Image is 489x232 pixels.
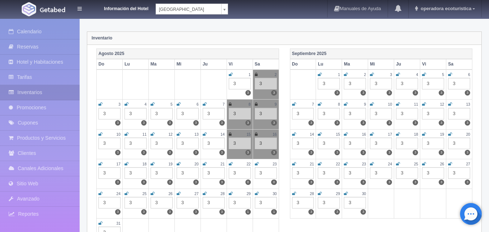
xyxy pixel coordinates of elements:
[141,120,147,126] label: 3
[122,59,148,69] th: Lu
[370,167,392,179] div: 3
[271,180,277,185] label: 0
[177,167,199,179] div: 3
[318,78,340,89] div: 3
[229,108,251,119] div: 3
[396,138,418,149] div: 3
[361,209,366,215] label: 3
[466,132,470,136] small: 20
[125,197,147,208] div: 3
[414,162,418,166] small: 25
[370,108,392,119] div: 3
[255,78,277,89] div: 3
[318,138,340,149] div: 3
[245,90,251,96] label: 3
[387,180,392,185] label: 3
[414,102,418,106] small: 11
[193,120,199,126] label: 3
[246,162,250,166] small: 22
[465,120,470,126] label: 3
[310,132,314,136] small: 14
[338,102,340,106] small: 8
[98,197,121,208] div: 3
[344,78,366,89] div: 3
[193,150,199,155] label: 3
[227,59,253,69] th: Vi
[253,59,279,69] th: Sa
[168,162,172,166] small: 19
[439,120,444,126] label: 3
[203,197,225,208] div: 3
[312,102,314,106] small: 7
[362,132,366,136] small: 16
[422,167,444,179] div: 3
[344,197,366,208] div: 3
[271,90,277,96] label: 3
[98,138,121,149] div: 3
[117,132,121,136] small: 10
[308,209,314,215] label: 3
[271,150,277,155] label: 3
[194,192,198,196] small: 27
[342,59,368,69] th: Ma
[98,108,121,119] div: 3
[118,102,121,106] small: 3
[229,197,251,208] div: 3
[156,4,228,14] a: [GEOGRAPHIC_DATA]
[273,162,277,166] small: 23
[245,120,251,126] label: 3
[115,120,121,126] label: 3
[308,180,314,185] label: 3
[115,180,121,185] label: 3
[422,78,444,89] div: 3
[245,209,251,215] label: 1
[117,192,121,196] small: 24
[419,6,471,11] span: operadora ecoturistica
[197,102,199,106] small: 6
[249,102,251,106] small: 8
[448,108,470,119] div: 3
[255,197,277,208] div: 3
[440,102,444,106] small: 12
[290,48,472,59] th: Septiembre 2025
[22,2,36,16] img: Getabed
[390,73,392,77] small: 3
[334,90,340,96] label: 3
[203,108,225,119] div: 3
[170,102,173,106] small: 5
[115,150,121,155] label: 3
[246,192,250,196] small: 29
[143,162,147,166] small: 18
[422,138,444,149] div: 3
[413,180,418,185] label: 3
[420,59,446,69] th: Vi
[151,167,173,179] div: 3
[465,90,470,96] label: 3
[245,150,251,155] label: 3
[446,59,472,69] th: Sa
[141,209,147,215] label: 3
[387,120,392,126] label: 3
[177,138,199,149] div: 3
[370,78,392,89] div: 3
[177,108,199,119] div: 3
[223,102,225,106] small: 7
[465,150,470,155] label: 3
[143,132,147,136] small: 11
[387,150,392,155] label: 3
[219,150,225,155] label: 3
[388,132,392,136] small: 17
[229,138,251,149] div: 3
[292,197,314,208] div: 3
[308,120,314,126] label: 3
[275,73,277,77] small: 2
[364,102,366,106] small: 9
[396,167,418,179] div: 3
[220,132,224,136] small: 14
[194,162,198,166] small: 20
[440,132,444,136] small: 19
[219,120,225,126] label: 3
[422,108,444,119] div: 3
[90,4,148,12] dt: Información del Hotel
[448,167,470,179] div: 3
